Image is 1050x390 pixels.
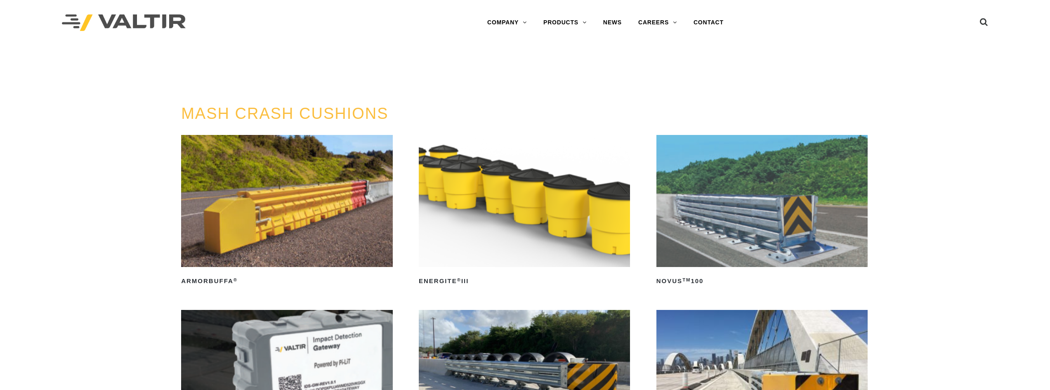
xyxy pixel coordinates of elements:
a: ENERGITE®III [419,135,630,288]
h2: ENERGITE III [419,274,630,288]
img: Valtir [62,14,186,31]
sup: TM [682,277,691,282]
sup: ® [457,277,461,282]
h2: NOVUS 100 [656,274,868,288]
sup: ® [234,277,238,282]
a: NOVUSTM100 [656,135,868,288]
a: ArmorBuffa® [181,135,392,288]
h2: ArmorBuffa [181,274,392,288]
a: PRODUCTS [535,14,595,31]
a: COMPANY [479,14,535,31]
a: MASH CRASH CUSHIONS [181,105,389,122]
a: CAREERS [630,14,685,31]
a: NEWS [595,14,630,31]
a: CONTACT [685,14,732,31]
